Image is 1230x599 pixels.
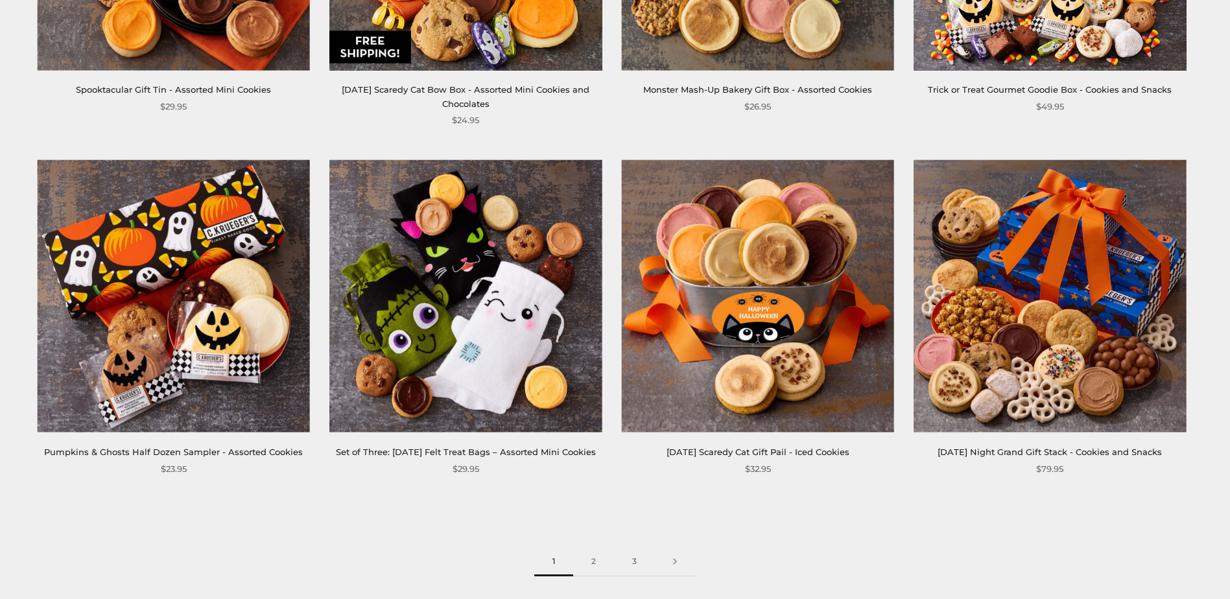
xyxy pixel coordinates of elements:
span: $23.95 [161,462,187,476]
a: [DATE] Scaredy Cat Gift Pail - Iced Cookies [667,447,849,457]
img: Halloween Scaredy Cat Gift Pail - Iced Cookies [621,160,894,433]
a: Spooktacular Gift Tin - Assorted Mini Cookies [76,84,271,95]
a: Trick or Treat Gourmet Goodie Box - Cookies and Snacks [928,84,1172,95]
a: [DATE] Scaredy Cat Bow Box - Assorted Mini Cookies and Chocolates [342,84,589,108]
a: Monster Mash-Up Bakery Gift Box - Assorted Cookies [643,84,872,95]
a: 3 [614,547,655,576]
span: 1 [534,547,573,576]
iframe: Sign Up via Text for Offers [10,550,134,589]
span: $26.95 [744,100,771,113]
span: $29.95 [160,100,187,113]
img: Halloween Night Grand Gift Stack - Cookies and Snacks [914,160,1187,433]
a: [DATE] Night Grand Gift Stack - Cookies and Snacks [938,447,1162,457]
img: Set of Three: Halloween Felt Treat Bags – Assorted Mini Cookies [329,160,602,433]
span: $24.95 [452,113,479,127]
span: $49.95 [1036,100,1064,113]
a: Next page [655,547,695,576]
span: $29.95 [453,462,479,476]
a: Pumpkins & Ghosts Half Dozen Sampler - Assorted Cookies [44,447,303,457]
img: Pumpkins & Ghosts Half Dozen Sampler - Assorted Cookies [37,160,310,433]
a: Set of Three: [DATE] Felt Treat Bags – Assorted Mini Cookies [336,447,596,457]
span: $79.95 [1036,462,1063,476]
span: $32.95 [745,462,771,476]
a: 2 [573,547,614,576]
